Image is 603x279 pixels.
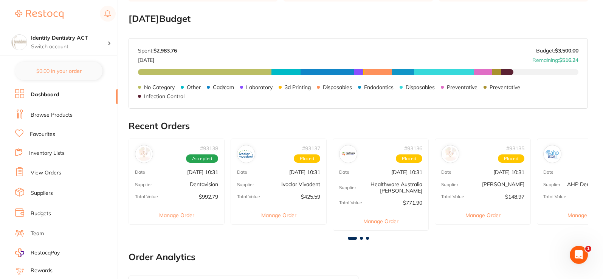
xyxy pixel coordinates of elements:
p: Total Value [237,194,260,199]
p: Other [187,84,201,90]
p: $148.97 [505,194,524,200]
span: Accepted [186,154,218,163]
a: RestocqPay [15,248,60,257]
img: Healthware Australia Ridley [341,147,355,161]
p: Dentavision [190,181,218,187]
img: Restocq Logo [15,10,64,19]
a: Rewards [31,267,53,274]
p: [DATE] 10:31 [289,169,320,175]
p: Remaining: [532,54,578,63]
p: Supplier [135,182,152,187]
p: # 93138 [200,145,218,151]
p: Switch account [31,43,107,51]
span: Placed [294,154,320,163]
p: [PERSON_NAME] [482,181,524,187]
p: Disposables [323,84,352,90]
p: Laboratory [246,84,273,90]
p: [DATE] 10:31 [391,169,422,175]
strong: $516.24 [559,57,578,63]
p: Endodontics [364,84,394,90]
span: Placed [396,154,422,163]
p: Disposables [406,84,435,90]
p: Date [441,170,451,175]
a: View Orders [31,169,61,177]
h2: [DATE] Budget [129,14,588,24]
p: [DATE] [138,54,177,63]
p: Ivoclar Vivadent [281,181,320,187]
span: 1 [585,246,591,252]
p: Supplier [339,185,356,190]
p: Date [237,170,247,175]
img: Identity Dentistry ACT [12,35,27,50]
p: Total Value [135,194,158,199]
p: 3d Printing [285,84,311,90]
h2: Order Analytics [129,252,588,262]
button: Manage Order [333,212,428,230]
button: Manage Order [435,206,530,224]
img: RestocqPay [15,248,24,257]
img: Henry Schein Halas [443,147,457,161]
a: Budgets [31,210,51,217]
button: Manage Order [129,206,224,224]
button: Manage Order [231,206,326,224]
p: [DATE] 10:31 [493,169,524,175]
span: RestocqPay [31,249,60,257]
p: Total Value [441,194,464,199]
p: Supplier [441,182,458,187]
p: Date [135,170,145,175]
img: Dentavision [137,147,151,161]
p: Preventative [447,84,477,90]
p: # 93136 [404,145,422,151]
a: Inventory Lists [29,150,65,157]
p: $425.59 [301,194,320,200]
p: $771.90 [403,200,422,206]
p: Preventative [490,84,520,90]
p: $992.79 [199,194,218,200]
strong: $3,500.00 [555,47,578,54]
p: Total Value [339,200,362,205]
a: Team [31,230,44,237]
p: Total Value [543,194,566,199]
p: Infection Control [144,93,184,99]
a: Dashboard [31,91,59,99]
p: Supplier [543,182,560,187]
img: AHP Dental and Medical [545,147,560,161]
iframe: Intercom live chat [570,246,588,264]
a: Browse Products [31,111,73,119]
p: # 93135 [506,145,524,151]
p: No Category [144,84,175,90]
p: Cad/cam [213,84,234,90]
h2: Recent Orders [129,121,588,131]
p: Date [543,170,553,175]
p: Healthware Australia [PERSON_NAME] [356,181,422,193]
h4: Identity Dentistry ACT [31,34,107,42]
p: # 93137 [302,145,320,151]
p: [DATE] 10:31 [187,169,218,175]
button: $0.00 in your order [15,62,102,80]
span: Placed [498,154,524,163]
img: Ivoclar Vivadent [239,147,253,161]
strong: $2,983.76 [153,47,177,54]
p: Spent: [138,48,177,54]
p: Supplier [237,182,254,187]
a: Favourites [30,131,55,138]
a: Restocq Logo [15,6,64,23]
a: Suppliers [31,190,53,197]
p: Budget: [536,48,578,54]
p: Date [339,170,349,175]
